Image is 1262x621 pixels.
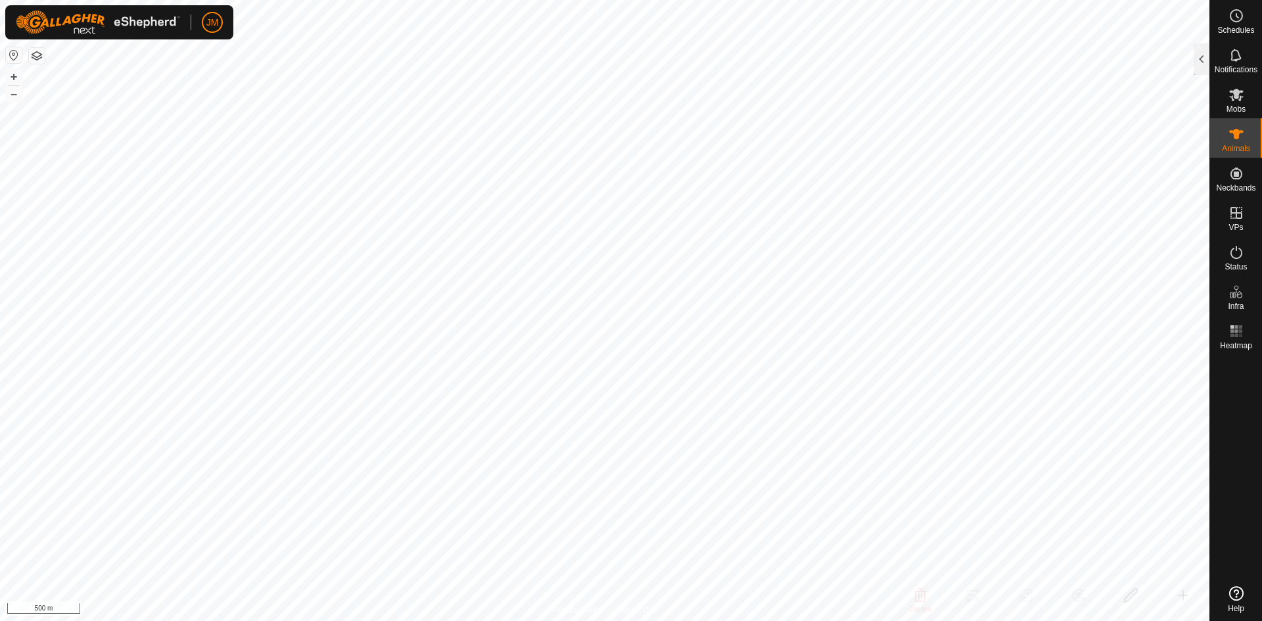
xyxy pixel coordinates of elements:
button: – [6,86,22,102]
a: Help [1210,581,1262,618]
a: Contact Us [618,604,657,616]
span: Animals [1222,145,1250,152]
span: Schedules [1217,26,1254,34]
img: Gallagher Logo [16,11,180,34]
span: Neckbands [1216,184,1255,192]
span: Status [1225,263,1247,271]
span: VPs [1228,223,1243,231]
span: Help [1228,605,1244,612]
button: Map Layers [29,48,45,64]
span: Mobs [1227,105,1246,113]
span: Notifications [1215,66,1257,74]
button: + [6,69,22,85]
span: Heatmap [1220,342,1252,350]
button: Reset Map [6,47,22,63]
a: Privacy Policy [553,604,602,616]
span: JM [206,16,219,30]
span: Infra [1228,302,1244,310]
